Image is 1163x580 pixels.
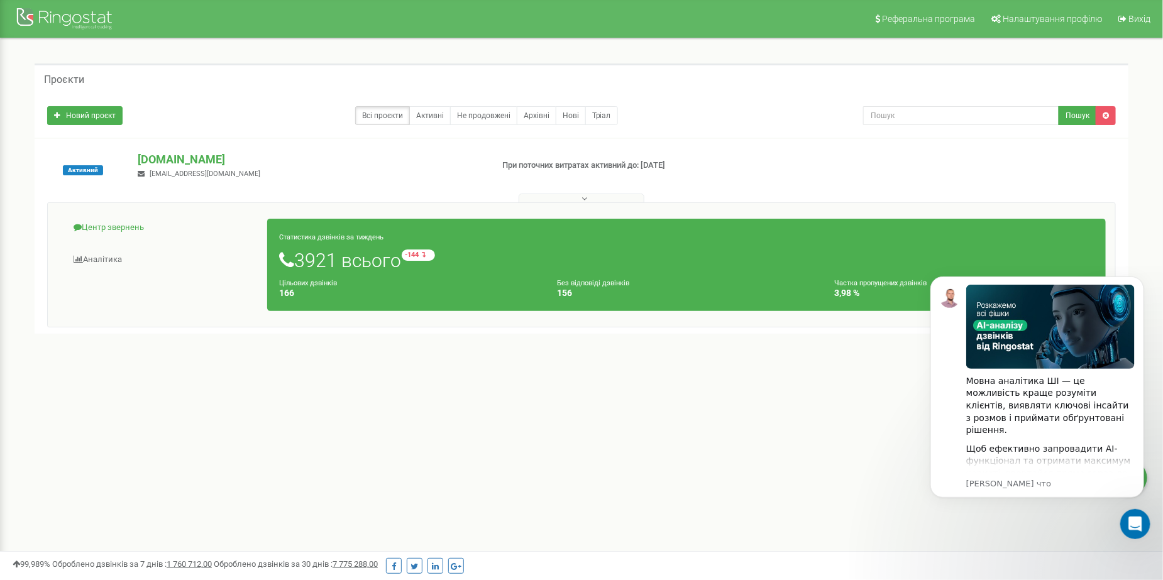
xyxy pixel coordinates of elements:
span: Активний [63,165,103,175]
small: Без відповіді дзвінків [557,279,629,287]
h5: Проєкти [44,74,84,85]
h4: 3,98 % [835,288,1093,298]
u: 7 775 288,00 [333,559,378,569]
h4: 166 [280,288,538,298]
a: Аналiтика [57,244,268,275]
button: Пошук [1059,106,1096,125]
a: Нові [556,106,586,125]
a: Всі проєкти [355,106,410,125]
span: Реферальна програма [882,14,975,24]
p: [DOMAIN_NAME] [138,151,482,168]
h4: 156 [557,288,815,298]
input: Пошук [863,106,1060,125]
small: Цільових дзвінків [280,279,338,287]
span: Оброблено дзвінків за 30 днів : [214,559,378,569]
small: Частка пропущених дзвінків [835,279,927,287]
iframe: Intercom notifications сообщение [912,258,1163,546]
small: -144 [402,249,435,261]
small: Статистика дзвінків за тиждень [280,233,384,241]
a: Центр звернень [57,212,268,243]
p: При поточних витратах активний до: [DATE] [502,160,756,172]
iframe: Intercom live chat [1120,509,1150,539]
span: 99,989% [13,559,50,569]
span: Налаштування профілю [1003,14,1102,24]
a: Не продовжені [450,106,517,125]
a: Архівні [517,106,556,125]
span: [EMAIL_ADDRESS][DOMAIN_NAME] [150,170,260,178]
a: Активні [409,106,451,125]
h1: 3921 всього [280,249,1093,271]
span: Вихід [1128,14,1150,24]
u: 1 760 712,00 [167,559,212,569]
a: Тріал [585,106,618,125]
span: Оброблено дзвінків за 7 днів : [52,559,212,569]
a: Новий проєкт [47,106,123,125]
